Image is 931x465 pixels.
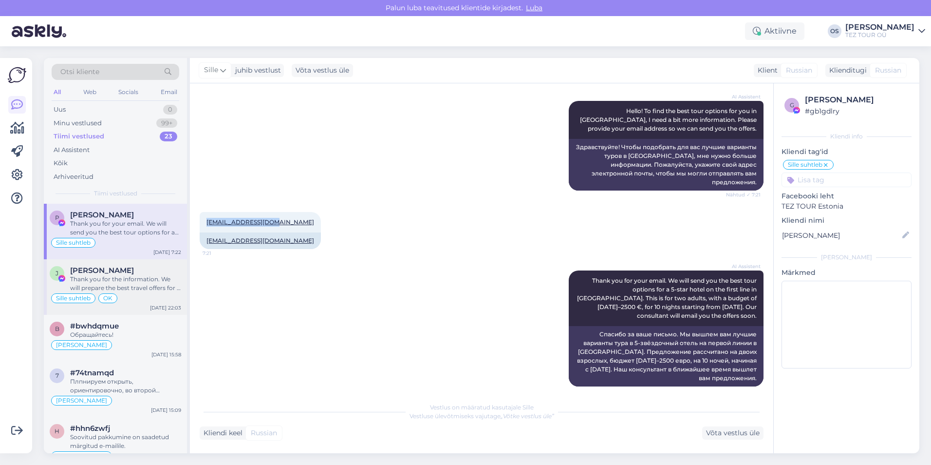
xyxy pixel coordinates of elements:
a: [EMAIL_ADDRESS][DOMAIN_NAME] [206,218,314,226]
a: [EMAIL_ADDRESS][DOMAIN_NAME] [206,237,314,244]
span: Sille [204,65,218,76]
div: Socials [116,86,140,98]
div: # gb1gdlry [805,106,909,116]
div: Võta vestlus üle [292,64,353,77]
div: [DATE] 15:58 [151,351,181,358]
span: Nähtud ✓ 7:21 [724,191,761,198]
span: Sille suhtleb [56,240,91,246]
div: Kõik [54,158,68,168]
span: OK [103,295,112,301]
img: Askly Logo [8,66,26,84]
div: Arhiveeritud [54,172,93,182]
input: Lisa nimi [782,230,900,241]
a: [PERSON_NAME]TEZ TOUR OÜ [845,23,925,39]
div: Thank you for your email. We will send you the best tour options for a 5-star hotel on the first ... [70,219,181,237]
div: Tiimi vestlused [54,132,104,141]
p: Kliendi nimi [782,215,912,226]
span: Russian [251,428,277,438]
div: OS [828,24,841,38]
div: Плпнируем открыть, ориентировочно, во второй половине сентября. [70,377,181,395]
div: [PERSON_NAME] [845,23,914,31]
div: All [52,86,63,98]
span: h [55,427,59,435]
span: 7 [56,372,59,379]
div: Обращайтесь! [70,330,181,339]
p: TEZ TOUR Estonia [782,201,912,212]
span: AI Assistent [724,263,761,270]
div: Klienditugi [825,65,867,76]
div: Aktiivne [745,22,804,40]
div: Klient [754,65,778,76]
p: Kliendi tag'id [782,147,912,157]
div: [PERSON_NAME] [805,94,909,106]
div: Email [159,86,179,98]
div: Здравствуйте! Чтобы подобрать для вас лучшие варианты туров в [GEOGRAPHIC_DATA], мне нужно больше... [569,139,763,191]
div: Web [81,86,98,98]
div: [DATE] 15:09 [151,407,181,414]
span: Р [55,214,59,221]
div: 0 [163,105,177,115]
div: [DATE] 7:22 [153,249,181,256]
span: Tiimi vestlused [94,189,137,198]
div: [DATE] 22:03 [150,304,181,311]
span: Роман Владимирович [70,211,134,219]
span: Otsi kliente [60,67,99,77]
span: g [790,101,794,109]
div: AI Assistent [54,145,90,155]
span: Luba [523,3,545,12]
div: Uus [54,105,66,115]
div: Soovitud pakkumine on saadetud märgitud e-mailile. [70,433,181,450]
div: Võta vestlus üle [702,426,763,440]
span: #hhn6zwfj [70,424,110,433]
span: [PERSON_NAME] [56,342,107,348]
span: Vestluse ülevõtmiseks vajutage [410,412,554,420]
div: Minu vestlused [54,118,102,128]
span: Sille suhtleb [56,295,91,301]
span: AI Assistent [724,93,761,100]
span: Jelena Popkova [70,266,134,275]
div: Спасибо за ваше письмо. Мы вышлем вам лучшие варианты тура в 5-звёздочный отель на первой линии в... [569,326,763,387]
span: #bwhdqmue [70,322,119,330]
div: TEZ TOUR OÜ [845,31,914,39]
span: #74tnamqd [70,368,114,377]
p: Facebooki leht [782,191,912,201]
span: Thank you for your email. We will send you the best tour options for a 5-star hotel on the first ... [577,277,758,319]
span: Vestlus on määratud kasutajale Sille [430,404,534,411]
span: [PERSON_NAME] [56,398,107,404]
div: 23 [160,132,177,141]
span: Russian [875,65,901,76]
div: juhib vestlust [231,65,281,76]
span: Hello! To find the best tour options for you in [GEOGRAPHIC_DATA], I need a bit more information.... [580,107,758,132]
input: Lisa tag [782,173,912,187]
span: 7:21 [203,250,239,257]
div: Thank you for the information. We will prepare the best travel offers for a week-long trip to [GE... [70,275,181,292]
span: Russian [786,65,812,76]
span: 7:22 [724,387,761,394]
div: 99+ [156,118,177,128]
p: Märkmed [782,268,912,278]
div: Kliendi info [782,132,912,141]
span: b [55,325,59,332]
div: Kliendi keel [200,428,242,438]
span: J [56,270,58,277]
i: „Võtke vestlus üle” [501,412,554,420]
div: [PERSON_NAME] [782,253,912,262]
span: Sille suhtleb [788,162,822,168]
